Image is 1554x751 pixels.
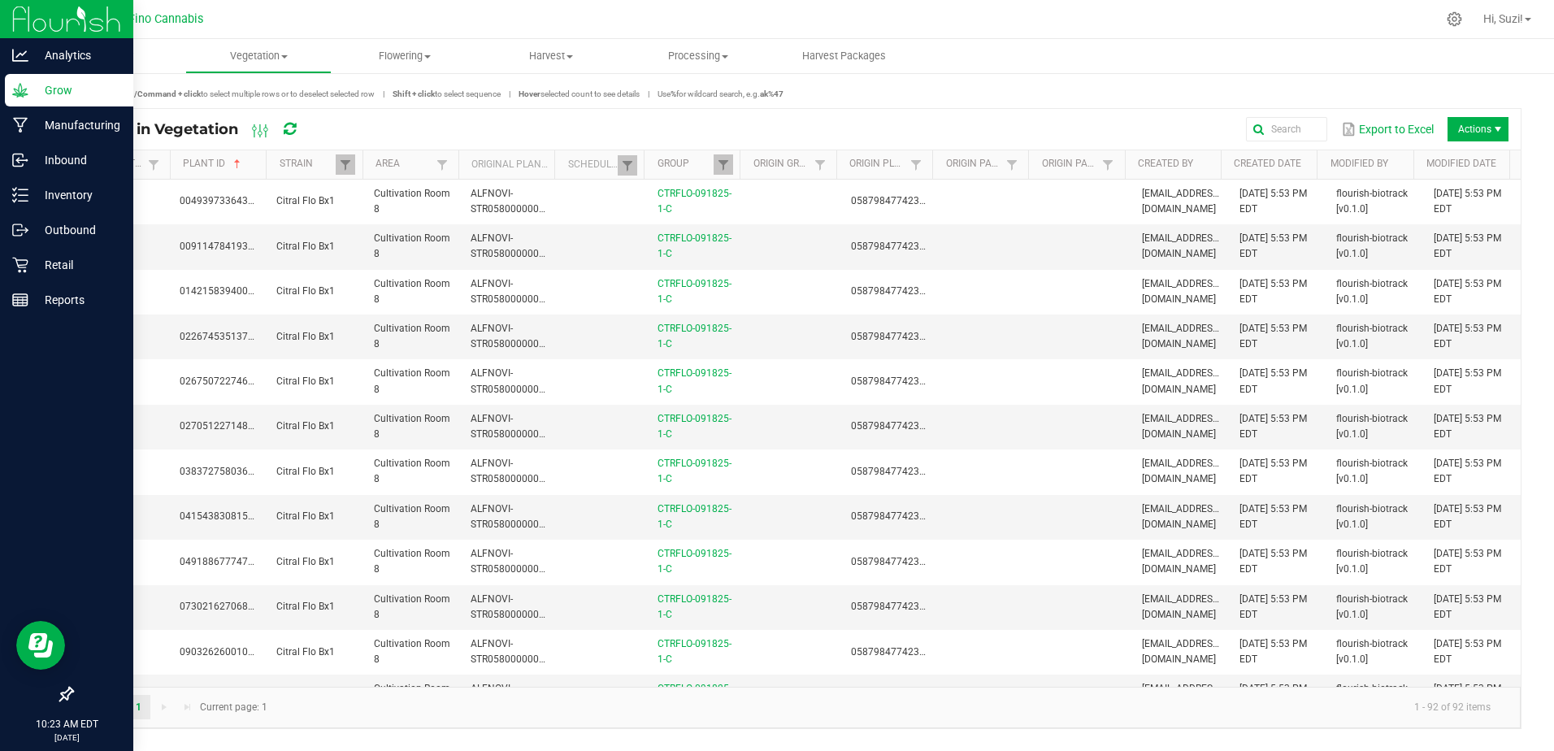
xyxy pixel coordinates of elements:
[851,285,942,297] span: 0587984774232601
[127,695,150,719] a: Page 1
[180,601,271,612] span: 0730216270681772
[851,646,942,658] span: 0587984774232601
[120,89,201,98] strong: Ctrl/Command + click
[1444,11,1465,27] div: Manage settings
[1336,278,1408,305] span: flourish-biotrack [v0.1.0]
[1239,367,1307,394] span: [DATE] 5:53 PM EDT
[1142,548,1221,575] span: [EMAIL_ADDRESS][DOMAIN_NAME]
[12,187,28,203] inline-svg: Inventory
[374,548,450,575] span: Cultivation Room 8
[851,556,942,567] span: 0587984774232601
[1426,158,1504,171] a: Modified DateSortable
[1142,458,1221,484] span: [EMAIL_ADDRESS][DOMAIN_NAME]
[28,185,126,205] p: Inventory
[336,154,355,175] a: Filter
[28,290,126,310] p: Reports
[810,154,830,175] a: Filter
[1434,367,1501,394] span: [DATE] 5:53 PM EDT
[1336,683,1408,710] span: flourish-biotrack [v0.1.0]
[180,375,271,387] span: 0267507227463362
[276,510,335,522] span: Citral Flo Bx1
[1142,188,1221,215] span: [EMAIL_ADDRESS][DOMAIN_NAME]
[658,638,731,665] a: CTRFLO-091825-1-C
[471,367,550,394] span: ALFNOVI-STR05800000056
[1239,683,1307,710] span: [DATE] 5:53 PM EDT
[851,466,942,477] span: 0587984774232601
[1483,12,1523,25] span: Hi, Suzi!
[1336,638,1408,665] span: flourish-biotrack [v0.1.0]
[851,510,942,522] span: 0587984774232601
[277,694,1504,721] kendo-pager-info: 1 - 92 of 92 items
[276,285,335,297] span: Citral Flo Bx1
[1336,548,1408,575] span: flourish-biotrack [v0.1.0]
[658,593,731,620] a: CTRFLO-091825-1-C
[374,188,450,215] span: Cultivation Room 8
[1337,115,1438,143] button: Export to Excel
[1448,117,1508,141] span: Actions
[16,621,65,670] iframe: Resource center
[180,646,271,658] span: 0903262600101983
[374,683,450,710] span: Cultivation Room 8
[276,420,335,432] span: Citral Flo Bx1
[1434,323,1501,349] span: [DATE] 5:53 PM EDT
[471,683,550,710] span: ALFNOVI-STR05800000015
[375,158,432,171] a: AreaSortable
[374,413,450,440] span: Cultivation Room 8
[849,158,906,171] a: Origin PlantSortable
[276,375,335,387] span: Citral Flo Bx1
[28,220,126,240] p: Outbound
[1336,367,1408,394] span: flourish-biotrack [v0.1.0]
[1239,458,1307,484] span: [DATE] 5:53 PM EDT
[183,158,260,171] a: Plant IDSortable
[658,188,731,215] a: CTRFLO-091825-1-C
[280,158,336,171] a: StrainSortable
[276,556,335,567] span: Citral Flo Bx1
[753,158,810,171] a: Origin GroupSortable
[1239,638,1307,665] span: [DATE] 5:53 PM EDT
[1142,278,1221,305] span: [EMAIL_ADDRESS][DOMAIN_NAME]
[906,154,926,175] a: Filter
[374,593,450,620] span: Cultivation Room 8
[1434,548,1501,575] span: [DATE] 5:53 PM EDT
[1098,154,1118,175] a: Filter
[186,49,331,63] span: Vegetation
[658,89,784,98] span: Use for wildcard search, e.g.
[180,420,271,432] span: 0270512271486561
[1336,458,1408,484] span: flourish-biotrack [v0.1.0]
[458,150,554,180] th: Original Plant ID
[374,367,450,394] span: Cultivation Room 8
[714,154,733,175] a: Filter
[1239,548,1307,575] span: [DATE] 5:53 PM EDT
[780,49,908,63] span: Harvest Packages
[471,232,550,259] span: ALFNOVI-STR05800000073
[851,420,942,432] span: 0587984774232601
[658,503,731,530] a: CTRFLO-091825-1-C
[471,458,550,484] span: ALFNOVI-STR05800000080
[1434,458,1501,484] span: [DATE] 5:53 PM EDT
[374,503,450,530] span: Cultivation Room 8
[501,88,519,100] span: |
[1434,232,1501,259] span: [DATE] 5:53 PM EDT
[276,195,335,206] span: Citral Flo Bx1
[1142,503,1221,530] span: [EMAIL_ADDRESS][DOMAIN_NAME]
[1434,188,1501,215] span: [DATE] 5:53 PM EDT
[28,150,126,170] p: Inbound
[658,158,714,171] a: GroupSortable
[851,601,942,612] span: 0587984774232601
[658,548,731,575] a: CTRFLO-091825-1-C
[471,323,550,349] span: ALFNOVI-STR05800000085
[332,49,477,63] span: Flowering
[626,49,770,63] span: Processing
[180,241,271,252] span: 0091147841930258
[1336,323,1408,349] span: flourish-biotrack [v0.1.0]
[1002,154,1022,175] a: Filter
[658,413,731,440] a: CTRFLO-091825-1-C
[128,12,203,26] span: Fino Cannabis
[1142,638,1221,665] span: [EMAIL_ADDRESS][DOMAIN_NAME]
[276,466,335,477] span: Citral Flo Bx1
[671,89,676,98] strong: %
[851,375,942,387] span: 0587984774232601
[1138,158,1215,171] a: Created BySortable
[1142,413,1221,440] span: [EMAIL_ADDRESS][DOMAIN_NAME]
[946,158,1003,171] a: Origin Package IDSortable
